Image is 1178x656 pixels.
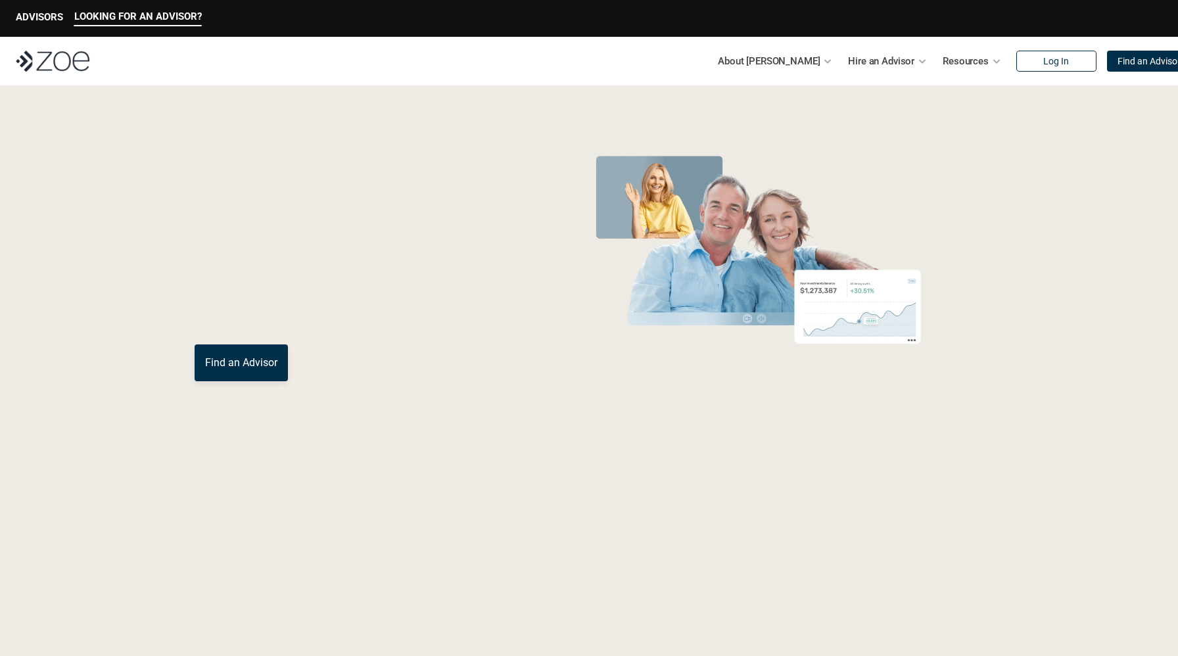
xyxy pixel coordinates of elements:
[32,549,1146,596] p: Loremipsum: *DolOrsi Ametconsecte adi Eli Seddoeius tem inc utlaboreet. Dol 6939 MagNaal Enimadmi...
[943,51,989,71] p: Resources
[583,150,933,363] img: Zoe Financial Hero Image
[848,51,914,71] p: Hire an Advisor
[718,51,820,71] p: About [PERSON_NAME]
[1016,51,1096,72] a: Log In
[195,189,460,284] span: with a Financial Advisor
[205,356,277,369] p: Find an Advisor
[16,11,63,23] p: ADVISORS
[1043,56,1069,67] p: Log In
[74,11,202,22] p: LOOKING FOR AN ADVISOR?
[195,145,487,196] span: Grow Your Wealth
[195,297,534,329] p: You deserve an advisor you can trust. [PERSON_NAME], hire, and invest with vetted, fiduciary, fin...
[195,344,288,381] a: Find an Advisor
[576,371,941,379] em: The information in the visuals above is for illustrative purposes only and does not represent an ...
